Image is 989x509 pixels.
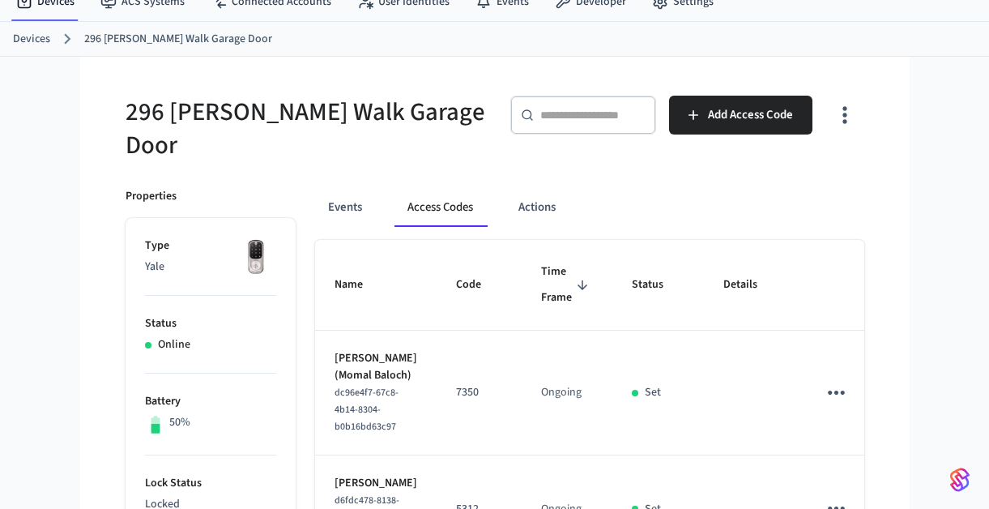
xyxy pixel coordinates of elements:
span: Code [456,272,502,297]
button: Add Access Code [669,96,812,135]
p: Type [145,237,276,254]
a: 296 [PERSON_NAME] Walk Garage Door [84,31,272,48]
h5: 296 [PERSON_NAME] Walk Garage Door [126,96,485,162]
td: Ongoing [522,331,612,456]
span: dc96e4f7-67c8-4b14-8304-b0b16bd63c97 [335,386,399,434]
p: 50% [169,414,190,431]
p: [PERSON_NAME] [335,475,417,492]
p: Properties [126,188,177,205]
p: Set [645,384,661,401]
span: Add Access Code [708,105,793,126]
p: Status [145,315,276,332]
a: Devices [13,31,50,48]
div: ant example [315,188,864,227]
span: Name [335,272,384,297]
p: Online [158,336,190,353]
span: Details [723,272,778,297]
button: Events [315,188,375,227]
button: Actions [505,188,569,227]
p: Battery [145,393,276,410]
img: Yale Assure Touchscreen Wifi Smart Lock, Satin Nickel, Front [236,237,276,278]
p: Yale [145,259,276,276]
p: [PERSON_NAME] (Momal Baloch) [335,350,417,384]
span: Time Frame [541,259,593,310]
p: 7350 [456,384,502,401]
span: Status [632,272,684,297]
button: Access Codes [394,188,486,227]
img: SeamLogoGradient.69752ec5.svg [950,467,970,493]
p: Lock Status [145,475,276,492]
